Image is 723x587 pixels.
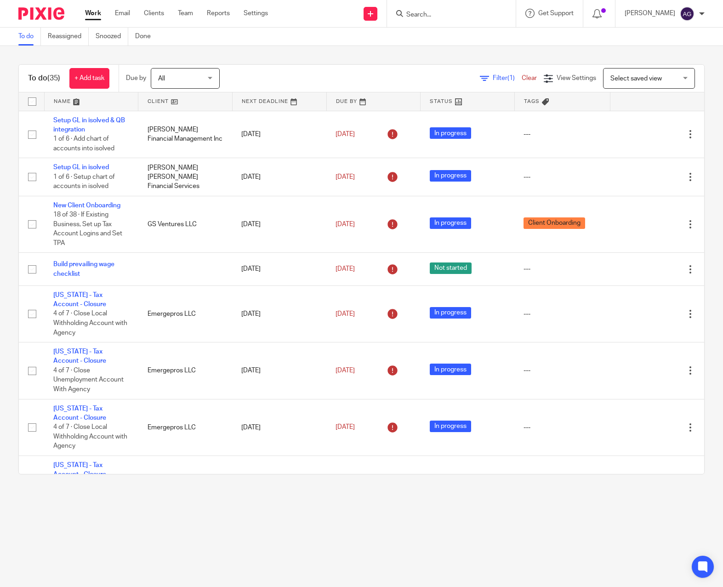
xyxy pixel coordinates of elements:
td: [DATE] [232,196,326,253]
p: Due by [126,74,146,83]
span: [DATE] [336,311,355,317]
td: [DATE] [232,111,326,158]
span: Tags [524,99,540,104]
div: --- [524,264,601,274]
a: [US_STATE] - Tax Account - Closure [53,348,106,364]
span: In progress [430,170,471,182]
a: [US_STATE] - Tax Account - Closure [53,462,106,478]
span: Filter [493,75,522,81]
td: Emergepros LLC [138,285,233,342]
span: [DATE] [336,424,355,431]
td: Emergepros LLC [138,456,233,512]
a: Settings [244,9,268,18]
td: [DATE] [232,456,326,512]
td: [PERSON_NAME] Financial Management Inc [138,111,233,158]
span: (1) [507,75,515,81]
td: [DATE] [232,285,326,342]
a: + Add task [69,68,109,89]
td: Emergepros LLC [138,342,233,399]
a: Work [85,9,101,18]
span: [DATE] [336,367,355,374]
span: In progress [430,127,471,139]
a: Clients [144,9,164,18]
span: [DATE] [336,131,355,137]
a: Team [178,9,193,18]
a: Build prevailing wage checklist [53,261,114,277]
a: Done [135,28,158,46]
span: (35) [47,74,60,82]
a: Clear [522,75,537,81]
img: svg%3E [680,6,695,21]
td: [PERSON_NAME] [PERSON_NAME] Financial Services [138,158,233,196]
span: [DATE] [336,266,355,272]
span: In progress [430,217,471,229]
span: 4 of 7 · Close Local Withholding Account with Agency [53,424,127,449]
p: [PERSON_NAME] [625,9,675,18]
a: Reports [207,9,230,18]
span: 1 of 6 · Setup chart of accounts in isolved [53,174,115,190]
a: [US_STATE] - Tax Account - Closure [53,405,106,421]
td: [DATE] [232,158,326,196]
span: Select saved view [610,75,662,82]
span: 4 of 7 · Close Unemployment Account With Agency [53,367,124,393]
a: Email [115,9,130,18]
img: Pixie [18,7,64,20]
a: Snoozed [96,28,128,46]
td: [DATE] [232,399,326,456]
a: To do [18,28,41,46]
span: In progress [430,364,471,375]
span: [DATE] [336,221,355,228]
span: 1 of 6 · Add chart of accounts into isolved [53,136,114,152]
td: [DATE] [232,342,326,399]
div: --- [524,366,601,375]
h1: To do [28,74,60,83]
span: 18 of 38 · If Existing Business, Set up Tax Account Logins and Set TPA [53,211,122,246]
span: Client Onboarding [524,217,585,229]
div: --- [524,309,601,319]
td: [DATE] [232,253,326,285]
a: Reassigned [48,28,89,46]
span: View Settings [557,75,596,81]
span: [DATE] [336,174,355,180]
div: --- [524,423,601,432]
span: Not started [430,262,472,274]
a: Setup GL in isolved [53,164,109,171]
div: --- [524,172,601,182]
span: 4 of 7 · Close Local Withholding Account with Agency [53,311,127,336]
span: In progress [430,307,471,319]
a: New Client Onboarding [53,202,120,209]
a: Setup GL in isolved & QB integration [53,117,125,133]
div: --- [524,130,601,139]
span: All [158,75,165,82]
span: In progress [430,421,471,432]
input: Search [405,11,488,19]
span: Get Support [538,10,574,17]
td: GS Ventures LLC [138,196,233,253]
a: [US_STATE] - Tax Account - Closure [53,292,106,308]
td: Emergepros LLC [138,399,233,456]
